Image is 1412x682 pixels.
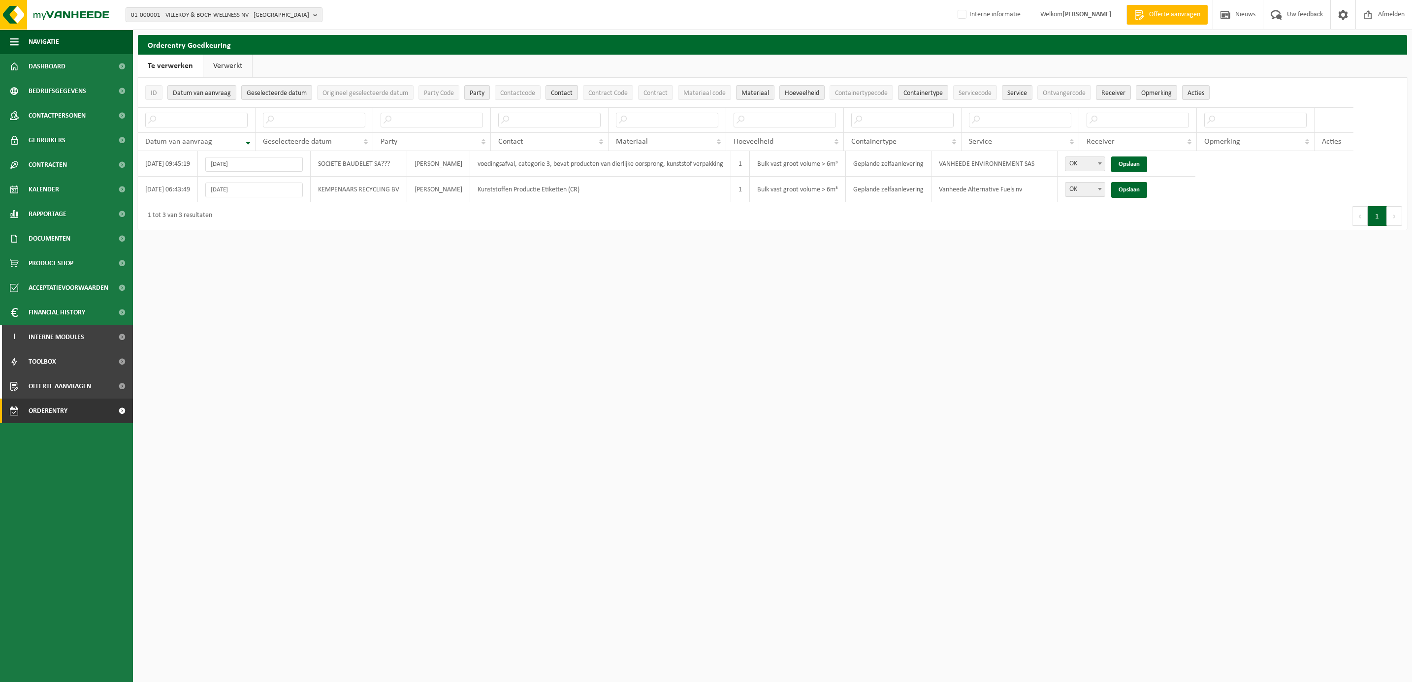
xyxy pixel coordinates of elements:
span: Materiaal [616,138,648,146]
button: 1 [1368,206,1387,226]
span: OK [1065,156,1105,171]
a: Opslaan [1111,156,1147,172]
span: Gebruikers [29,128,65,153]
td: voedingsafval, categorie 3, bevat producten van dierlijke oorsprong, kunststof verpakking [470,151,731,177]
td: 1 [731,151,750,177]
span: OK [1065,183,1105,196]
button: ReceiverReceiver: Activate to sort [1096,85,1131,100]
td: [PERSON_NAME] [407,177,470,202]
td: [PERSON_NAME] [407,151,470,177]
span: Geselecteerde datum [263,138,332,146]
button: ContactContact: Activate to sort [546,85,578,100]
span: Geselecteerde datum [247,90,307,97]
span: Contract Code [588,90,628,97]
span: Documenten [29,226,70,251]
a: Verwerkt [203,55,252,77]
span: Service [969,138,992,146]
span: OK [1065,182,1105,197]
span: Party [381,138,397,146]
span: Contactcode [500,90,535,97]
button: Datum van aanvraagDatum van aanvraag: Activate to remove sorting [167,85,236,100]
td: VANHEEDE ENVIRONNEMENT SAS [931,151,1042,177]
button: ServicecodeServicecode: Activate to sort [953,85,997,100]
span: Acceptatievoorwaarden [29,276,108,300]
span: Contact [498,138,523,146]
span: Offerte aanvragen [1147,10,1203,20]
span: Navigatie [29,30,59,54]
span: Offerte aanvragen [29,374,91,399]
button: HoeveelheidHoeveelheid: Activate to sort [779,85,825,100]
button: IDID: Activate to sort [145,85,162,100]
td: 1 [731,177,750,202]
span: Materiaal [741,90,769,97]
button: Next [1387,206,1402,226]
span: Dashboard [29,54,65,79]
strong: [PERSON_NAME] [1062,11,1112,18]
span: Opmerking [1204,138,1240,146]
span: Contracten [29,153,67,177]
span: Opmerking [1141,90,1172,97]
span: ID [151,90,157,97]
td: [DATE] 06:43:49 [138,177,198,202]
button: Party CodeParty Code: Activate to sort [418,85,459,100]
span: Interne modules [29,325,84,349]
button: Acties [1182,85,1210,100]
td: SOCIETE BAUDELET SA??? [311,151,407,177]
span: Ontvangercode [1043,90,1086,97]
h2: Orderentry Goedkeuring [138,35,1407,54]
button: ContainertypeContainertype: Activate to sort [898,85,948,100]
td: Geplande zelfaanlevering [846,151,931,177]
button: OpmerkingOpmerking: Activate to sort [1136,85,1177,100]
button: Previous [1352,206,1368,226]
span: Hoeveelheid [734,138,773,146]
span: Origineel geselecteerde datum [322,90,408,97]
span: I [10,325,19,349]
span: Containertype [851,138,897,146]
div: 1 tot 3 van 3 resultaten [143,207,212,225]
span: Contract [643,90,668,97]
span: Party [470,90,484,97]
button: Contract CodeContract Code: Activate to sort [583,85,633,100]
td: Bulk vast groot volume > 6m³ [750,177,846,202]
td: Bulk vast groot volume > 6m³ [750,151,846,177]
span: Hoeveelheid [785,90,819,97]
button: Materiaal codeMateriaal code: Activate to sort [678,85,731,100]
span: Party Code [424,90,454,97]
button: ContractContract: Activate to sort [638,85,673,100]
td: KEMPENAARS RECYCLING BV [311,177,407,202]
span: Orderentry Goedkeuring [29,399,111,423]
span: Toolbox [29,349,56,374]
td: [DATE] 09:45:19 [138,151,198,177]
span: Servicecode [959,90,992,97]
span: Kalender [29,177,59,202]
button: ContainertypecodeContainertypecode: Activate to sort [830,85,893,100]
td: Geplande zelfaanlevering [846,177,931,202]
span: Acties [1187,90,1204,97]
button: ServiceService: Activate to sort [1002,85,1032,100]
button: Origineel geselecteerde datumOrigineel geselecteerde datum: Activate to sort [317,85,414,100]
button: OntvangercodeOntvangercode: Activate to sort [1037,85,1091,100]
button: Geselecteerde datumGeselecteerde datum: Activate to sort [241,85,312,100]
span: Rapportage [29,202,66,226]
td: Vanheede Alternative Fuels nv [931,177,1042,202]
span: Datum van aanvraag [173,90,231,97]
button: MateriaalMateriaal: Activate to sort [736,85,774,100]
span: Acties [1322,138,1341,146]
span: Contactpersonen [29,103,86,128]
span: OK [1065,157,1105,171]
span: Financial History [29,300,85,325]
span: Containertype [903,90,943,97]
span: Containertypecode [835,90,888,97]
a: Offerte aanvragen [1126,5,1208,25]
button: 01-000001 - VILLEROY & BOCH WELLNESS NV - [GEOGRAPHIC_DATA] [126,7,322,22]
a: Te verwerken [138,55,203,77]
span: Receiver [1101,90,1125,97]
span: Bedrijfsgegevens [29,79,86,103]
span: Materiaal code [683,90,726,97]
span: 01-000001 - VILLEROY & BOCH WELLNESS NV - [GEOGRAPHIC_DATA] [131,8,309,23]
span: Product Shop [29,251,73,276]
span: Service [1007,90,1027,97]
span: Receiver [1087,138,1115,146]
td: Kunststoffen Productie Etiketten (CR) [470,177,731,202]
button: ContactcodeContactcode: Activate to sort [495,85,541,100]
